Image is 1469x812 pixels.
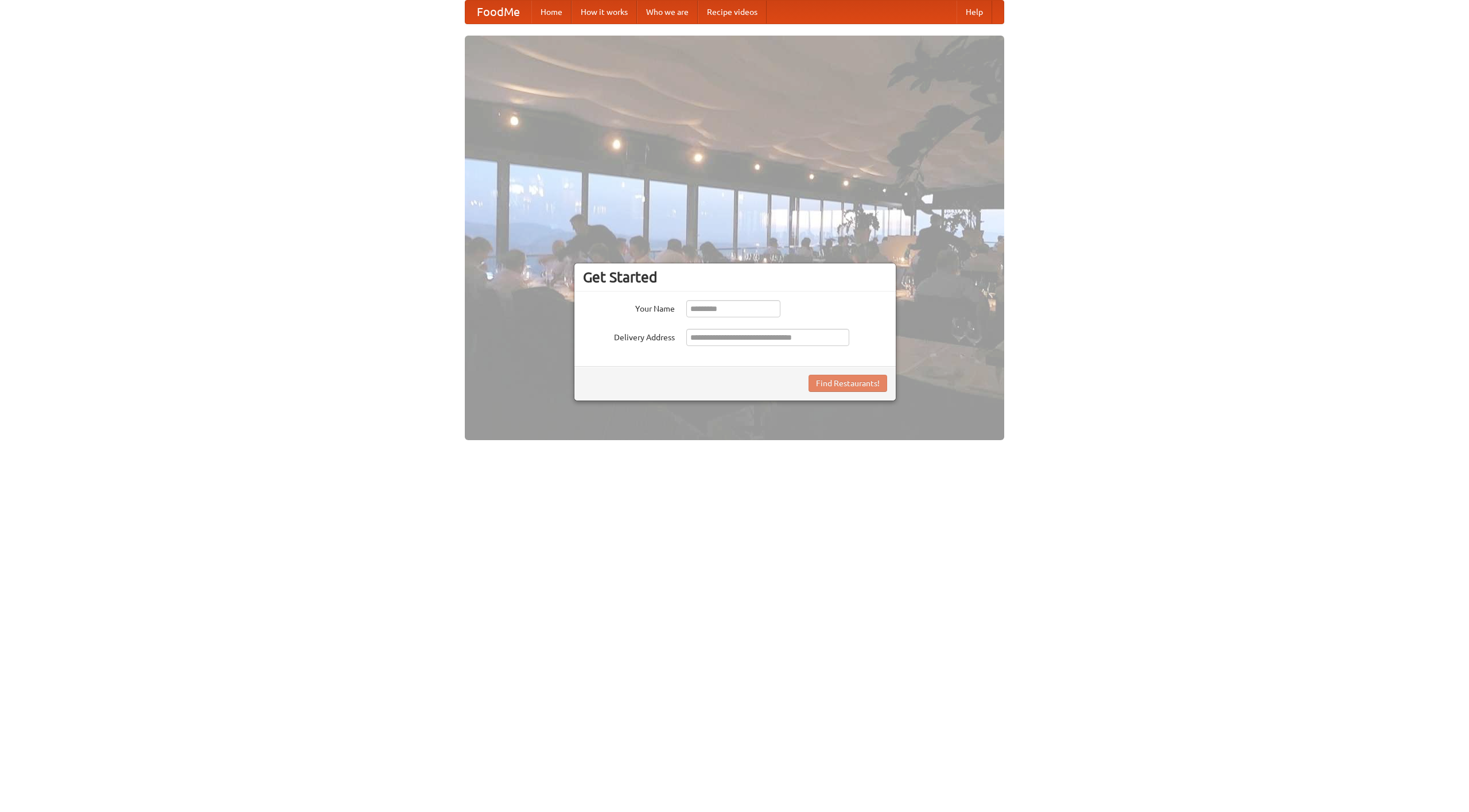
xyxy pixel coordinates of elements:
label: Delivery Address [583,329,675,343]
a: Help [957,1,992,24]
a: FoodMe [465,1,531,24]
h3: Get Started [583,269,887,286]
a: How it works [572,1,637,24]
label: Your Name [583,300,675,314]
a: Recipe videos [698,1,767,24]
a: Who we are [637,1,698,24]
a: Home [531,1,572,24]
button: Find Restaurants! [809,375,887,392]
